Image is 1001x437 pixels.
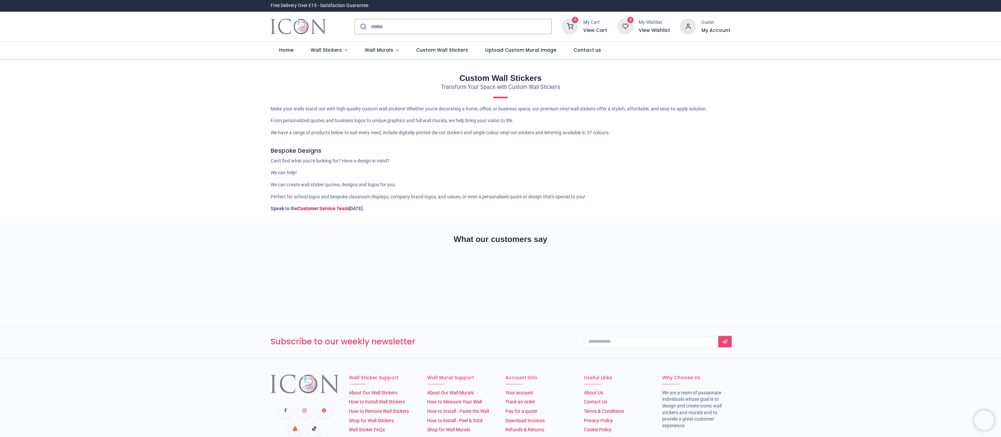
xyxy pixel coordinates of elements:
[505,427,544,432] a: Refunds & Returns
[271,17,326,36] img: Icon Wall Stickers
[584,399,607,404] a: Contact Us
[302,42,356,59] a: Wall Stickers
[584,427,611,432] a: Cookie Policy
[701,27,730,34] a: My Account
[662,375,730,381] h6: Why Choose Us
[271,336,574,347] h3: Subscribe to our weekly newsletter
[349,408,409,414] a: How to Remove Wall Stickers
[271,182,731,188] p: We can create wall sticker quotes, designs and logos for you.
[584,390,603,395] a: About Us​
[427,399,482,404] a: How to Measure Your Wall
[427,408,489,414] a: How to Install - Paste the Wall
[505,418,545,423] a: Download Invoices
[349,427,385,432] a: Wall Sticker FAQs
[271,206,364,211] strong: Speak to the [DATE].
[349,399,405,404] a: How to Install Wall Stickers
[271,84,731,91] p: Transform Your Space with Custom Wall Stickers
[505,390,533,395] a: Your account
[271,106,731,112] p: Make your walls stand out with high-quality custom wall stickers! Whether you're decorating a hom...
[427,418,483,423] a: How to install - Peel & Stick
[583,19,607,26] div: My Cart
[639,27,670,34] a: View Wishlist
[349,375,417,381] h6: Wall Sticker Support
[505,399,535,404] a: Track an order
[416,47,468,53] span: Custom Wall Stickers
[271,147,731,155] h5: Bespoke Designs
[583,27,607,34] a: View Cart
[639,19,670,26] div: My Wishlist
[427,390,474,395] a: About Our Wall Murals
[271,17,326,36] a: Logo of Icon Wall Stickers
[365,47,393,53] span: Wall Murals
[627,17,634,23] sup: 0
[562,23,578,29] a: 0
[427,375,495,381] h6: Wall Mural Support
[572,17,578,23] sup: 0
[271,158,731,164] p: Can't find what you're looking for? Have a design in mind?
[589,2,730,9] iframe: Customer reviews powered by Trustpilot
[271,194,731,200] p: Perfect for school logos and bespoke classroom displays, company brand logos, and values, or even...
[617,23,633,29] a: 0
[662,390,730,429] li: We are a team of passionate individuals whose goal is to design and create iconic wall stickers a...
[505,408,537,414] a: Pay for a quote
[271,169,731,176] p: We can help!
[584,375,652,381] h6: Useful Links
[574,47,601,53] span: Contact us
[701,19,730,26] div: Guest
[298,206,349,211] a: Customer Service Team
[271,72,731,84] h2: Custom Wall Stickers
[271,2,368,9] div: Free Delivery Over £15 - Satisfaction Guarantee
[271,257,731,304] iframe: Customer reviews powered by Trustpilot
[311,47,342,53] span: Wall Stickers
[349,390,398,395] a: About Our Wall Stickers
[974,410,994,430] iframe: Brevo live chat
[427,427,470,432] a: Shop for Wall Murals
[356,42,408,59] a: Wall Murals
[279,47,293,53] span: Home
[485,47,556,53] span: Upload Custom Mural Image
[271,234,731,245] h2: What our customers say
[505,375,574,381] h6: Account Info
[584,408,624,414] a: Terms & Conditions
[349,418,394,423] a: Shop for Wall Stickers
[355,19,371,34] button: Submit
[271,117,731,124] p: From personalized quotes and business logos to unique graphics and full wall murals, we help brin...
[584,418,613,423] a: Privacy Policy
[271,130,731,136] p: We have a range of products below to suit every need, include digitally printed die-cut stickers ...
